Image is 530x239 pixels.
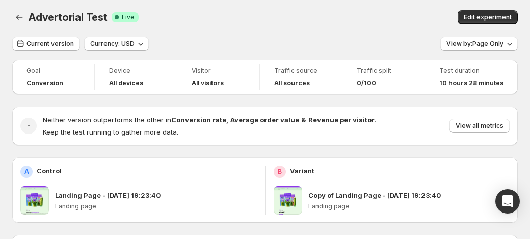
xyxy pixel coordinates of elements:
a: Test duration10 hours 28 minutes [439,66,503,88]
button: Back [12,10,26,24]
a: Traffic sourceAll sources [274,66,328,88]
p: Control [37,166,62,176]
p: Landing Page - [DATE] 19:23:40 [55,190,161,200]
span: Test duration [439,67,503,75]
h4: All visitors [192,79,224,87]
span: Advertorial Test [29,11,108,23]
span: Conversion [26,79,63,87]
span: 10 hours 28 minutes [439,79,503,87]
p: Copy of Landing Page - [DATE] 19:23:40 [308,190,441,200]
a: GoalConversion [26,66,80,88]
strong: Conversion rate [171,116,226,124]
span: View all metrics [456,122,503,130]
p: Landing page [55,202,257,210]
img: Copy of Landing Page - Sep 17, 19:23:40 [274,186,302,215]
h4: All devices [109,79,143,87]
a: VisitorAll visitors [192,66,245,88]
strong: Revenue per visitor [308,116,375,124]
h2: - [27,121,31,131]
span: Edit experiment [464,13,512,21]
button: View by:Page Only [440,37,518,51]
span: Live [122,13,135,21]
strong: & [301,116,306,124]
span: Visitor [192,67,245,75]
a: Traffic split0/100 [357,66,410,88]
span: Current version [26,40,74,48]
h2: B [278,168,282,176]
div: Open Intercom Messenger [495,189,520,214]
span: Currency: USD [90,40,135,48]
strong: Average order value [230,116,299,124]
img: Landing Page - Sep 17, 19:23:40 [20,186,49,215]
span: Traffic source [274,67,328,75]
span: Goal [26,67,80,75]
span: Device [109,67,163,75]
strong: , [226,116,228,124]
h4: All sources [274,79,310,87]
span: Traffic split [357,67,410,75]
button: Currency: USD [84,37,149,51]
p: Variant [290,166,314,176]
button: Current version [12,37,80,51]
span: 0/100 [357,79,376,87]
h2: A [24,168,29,176]
span: Keep the test running to gather more data. [43,128,178,136]
span: View by: Page Only [446,40,503,48]
button: Edit experiment [458,10,518,24]
a: DeviceAll devices [109,66,163,88]
button: View all metrics [449,119,510,133]
p: Landing page [308,202,510,210]
span: Neither version outperforms the other in . [43,116,376,124]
